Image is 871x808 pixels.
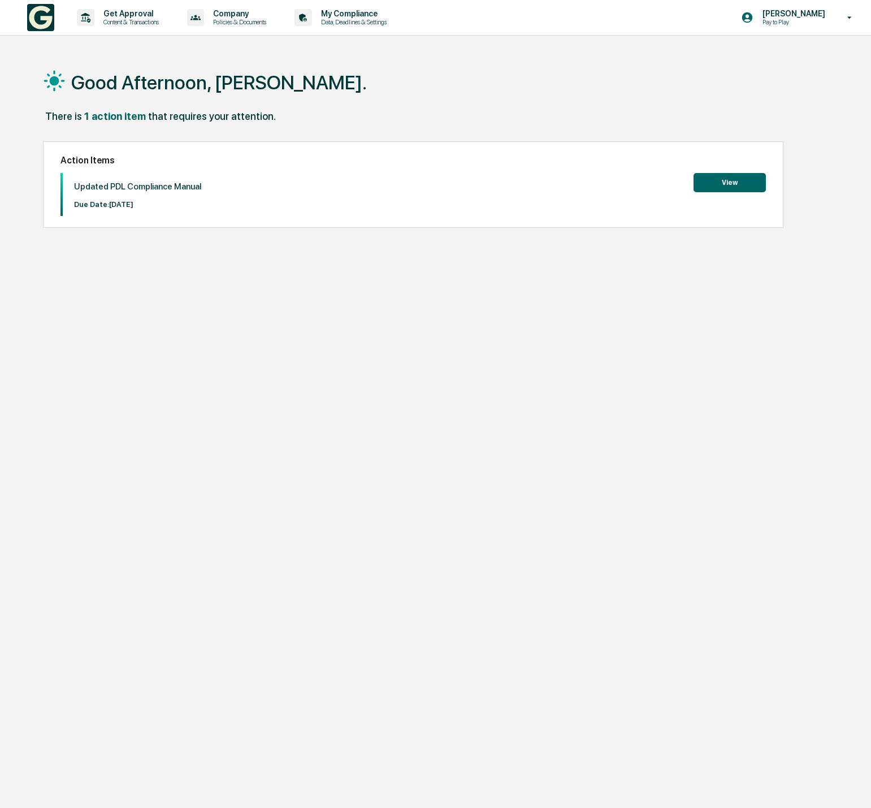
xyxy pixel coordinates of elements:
[27,4,54,31] img: logo
[71,71,367,94] h1: Good Afternoon, [PERSON_NAME].
[694,176,766,187] a: View
[753,9,831,18] p: [PERSON_NAME]
[312,18,392,26] p: Data, Deadlines & Settings
[312,9,392,18] p: My Compliance
[94,18,164,26] p: Content & Transactions
[753,18,831,26] p: Pay to Play
[84,110,146,122] div: 1 action item
[94,9,164,18] p: Get Approval
[148,110,276,122] div: that requires your attention.
[74,182,201,192] p: Updated PDL Compliance Manual
[204,9,272,18] p: Company
[45,110,82,122] div: There is
[60,155,766,166] h2: Action Items
[694,173,766,192] button: View
[74,200,201,209] p: Due Date: [DATE]
[204,18,272,26] p: Policies & Documents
